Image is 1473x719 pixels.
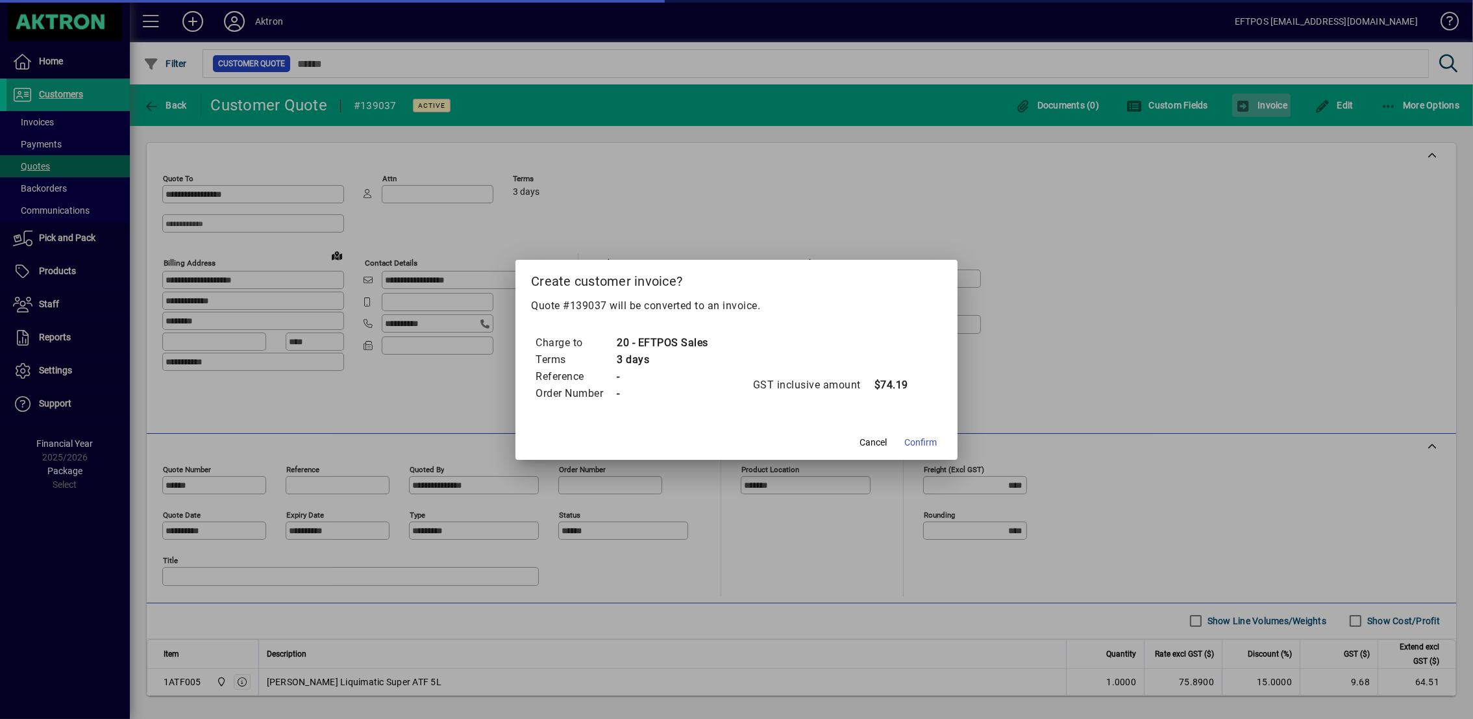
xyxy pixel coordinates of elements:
[616,385,708,402] td: -
[616,334,708,351] td: 20 - EFTPOS Sales
[899,431,942,455] button: Confirm
[616,368,708,385] td: -
[616,351,708,368] td: 3 days
[531,298,942,314] p: Quote #139037 will be converted to an invoice.
[852,431,894,455] button: Cancel
[904,436,937,449] span: Confirm
[535,351,616,368] td: Terms
[535,334,616,351] td: Charge to
[515,260,958,297] h2: Create customer invoice?
[752,377,874,394] td: GST inclusive amount
[860,436,887,449] span: Cancel
[874,377,926,394] td: $74.19
[535,385,616,402] td: Order Number
[535,368,616,385] td: Reference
